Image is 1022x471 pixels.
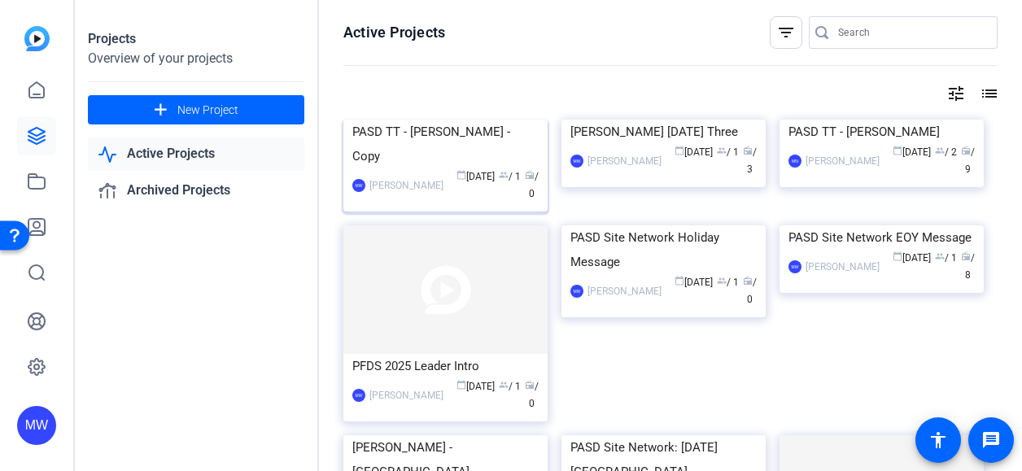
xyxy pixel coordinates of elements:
[978,84,998,103] mat-icon: list
[88,95,304,124] button: New Project
[928,430,948,450] mat-icon: accessibility
[935,252,957,264] span: / 1
[456,381,495,392] span: [DATE]
[788,260,801,273] div: MW
[456,380,466,390] span: calendar_today
[17,406,56,445] div: MW
[499,171,521,182] span: / 1
[776,23,796,42] mat-icon: filter_list
[675,146,684,155] span: calendar_today
[893,252,931,264] span: [DATE]
[946,84,966,103] mat-icon: tune
[961,146,971,155] span: radio
[88,29,304,49] div: Projects
[806,259,880,275] div: [PERSON_NAME]
[806,153,880,169] div: [PERSON_NAME]
[935,146,957,158] span: / 2
[717,277,739,288] span: / 1
[675,146,713,158] span: [DATE]
[499,380,509,390] span: group
[88,137,304,171] a: Active Projects
[675,276,684,286] span: calendar_today
[352,389,365,402] div: MW
[352,179,365,192] div: MW
[743,146,757,175] span: / 3
[935,146,945,155] span: group
[961,252,975,281] span: / 8
[352,120,539,168] div: PASD TT - [PERSON_NAME] - Copy
[717,146,727,155] span: group
[743,276,753,286] span: radio
[177,102,238,119] span: New Project
[961,251,971,261] span: radio
[525,381,539,409] span: / 0
[88,49,304,68] div: Overview of your projects
[352,354,539,378] div: PFDS 2025 Leader Intro
[981,430,1001,450] mat-icon: message
[88,174,304,207] a: Archived Projects
[675,277,713,288] span: [DATE]
[587,283,662,299] div: [PERSON_NAME]
[456,170,466,180] span: calendar_today
[743,277,757,305] span: / 0
[525,171,539,199] span: / 0
[525,380,535,390] span: radio
[151,100,171,120] mat-icon: add
[369,177,443,194] div: [PERSON_NAME]
[525,170,535,180] span: radio
[788,155,801,168] div: MN
[893,251,902,261] span: calendar_today
[838,23,985,42] input: Search
[893,146,931,158] span: [DATE]
[369,387,443,403] div: [PERSON_NAME]
[343,23,445,42] h1: Active Projects
[24,26,50,51] img: blue-gradient.svg
[587,153,662,169] div: [PERSON_NAME]
[788,225,975,250] div: PASD Site Network EOY Message
[717,276,727,286] span: group
[570,225,757,274] div: PASD Site Network Holiday Message
[499,170,509,180] span: group
[893,146,902,155] span: calendar_today
[570,155,583,168] div: MW
[717,146,739,158] span: / 1
[935,251,945,261] span: group
[961,146,975,175] span: / 9
[570,285,583,298] div: MW
[456,171,495,182] span: [DATE]
[570,120,757,144] div: [PERSON_NAME] [DATE] Three
[788,120,975,144] div: PASD TT - [PERSON_NAME]
[743,146,753,155] span: radio
[499,381,521,392] span: / 1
